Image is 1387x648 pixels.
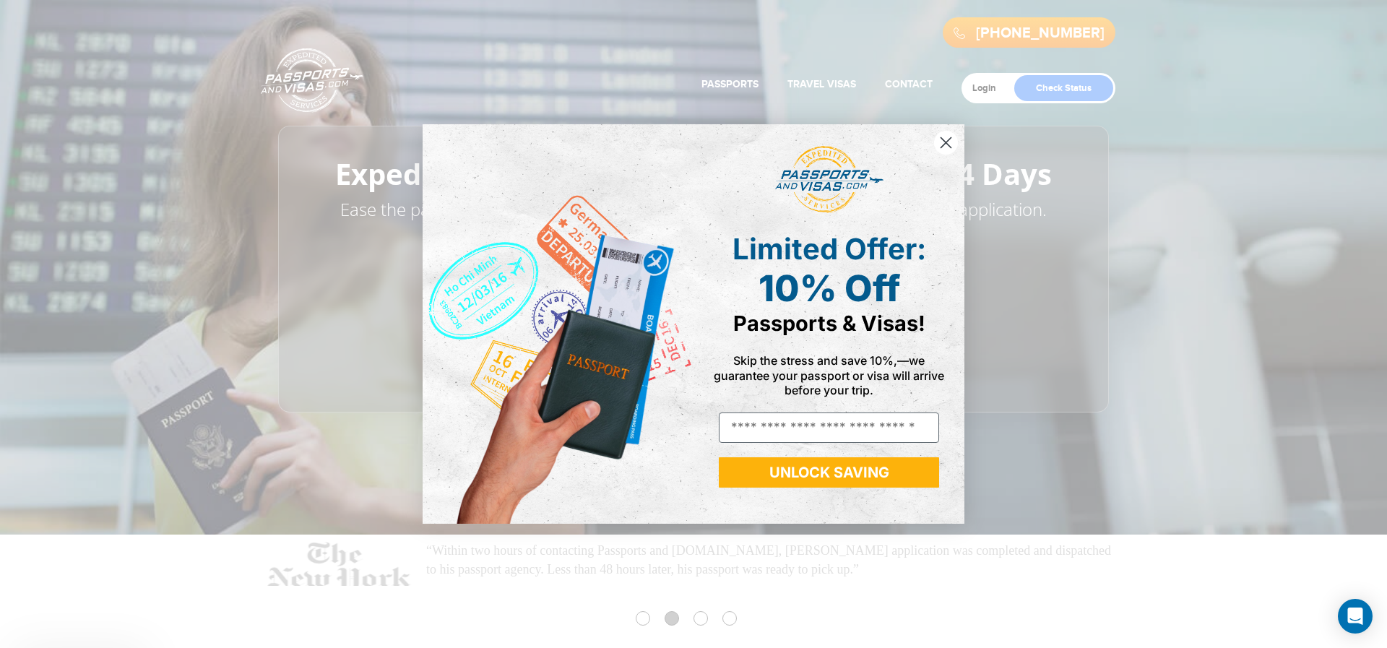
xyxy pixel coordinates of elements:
[714,353,944,397] span: Skip the stress and save 10%,—we guarantee your passport or visa will arrive before your trip.
[733,231,926,267] span: Limited Offer:
[719,457,939,488] button: UNLOCK SAVING
[1338,599,1373,634] div: Open Intercom Messenger
[775,146,883,214] img: passports and visas
[423,124,693,524] img: de9cda0d-0715-46ca-9a25-073762a91ba7.png
[733,311,925,336] span: Passports & Visas!
[933,130,959,155] button: Close dialog
[759,267,900,310] span: 10% Off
